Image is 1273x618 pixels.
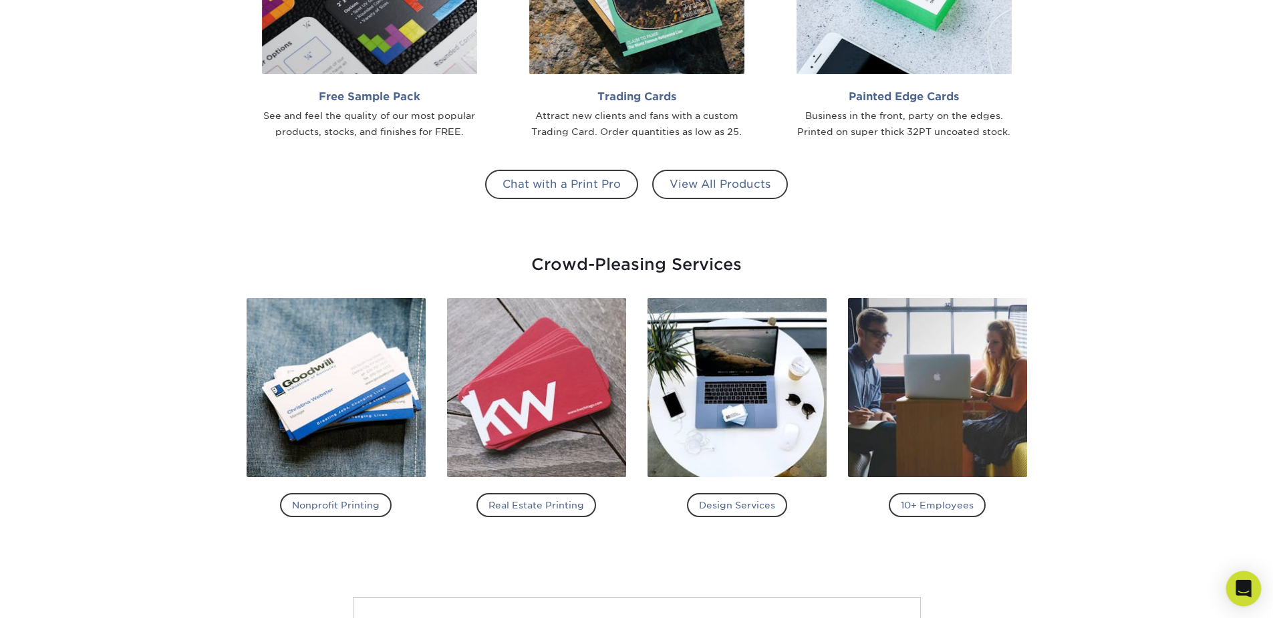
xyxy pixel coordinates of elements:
[797,90,1012,103] h2: Painted Edge Cards
[1226,571,1262,607] div: Open Intercom Messenger
[476,493,596,517] h4: Real Estate Printing
[889,493,986,517] h4: 10+ Employees
[447,298,626,477] img: Real Estate Printing
[262,108,477,140] div: See and feel the quality of our most popular products, stocks, and finishes for FREE.
[797,108,1012,140] div: Business in the front, party on the edges. Printed on super thick 32PT uncoated stock.
[848,298,1027,477] img: 10+ Employees
[848,298,1027,522] a: 10+ Employees
[687,493,787,517] h4: Design Services
[246,242,1028,277] div: Crowd-Pleasing Services
[529,90,744,103] h2: Trading Cards
[280,493,392,517] h4: Nonprofit Printing
[262,90,477,103] h2: Free Sample Pack
[529,108,744,140] div: Attract new clients and fans with a custom Trading Card. Order quantities as low as 25.
[247,298,426,522] a: Nonprofit Printing
[485,170,638,199] a: Chat with a Print Pro
[648,298,827,522] a: Design Services
[247,298,426,477] img: Nonprofit Printing
[652,170,788,199] a: View All Products
[648,298,827,477] img: Design Services
[447,298,626,522] a: Real Estate Printing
